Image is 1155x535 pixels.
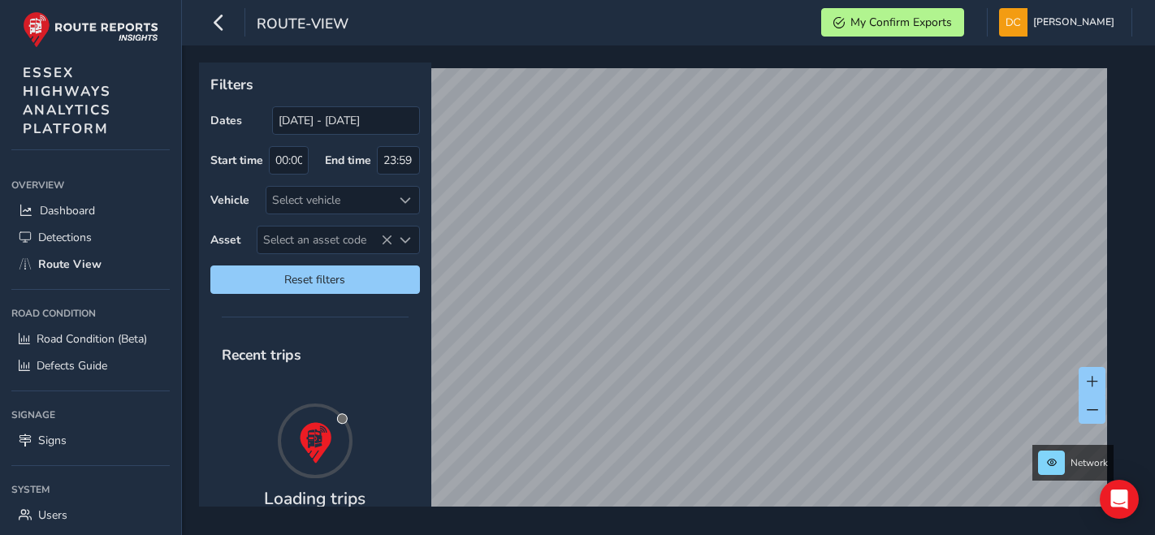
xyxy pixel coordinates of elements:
div: Open Intercom Messenger [1100,480,1139,519]
span: Detections [38,230,92,245]
span: Defects Guide [37,358,107,373]
label: Start time [210,153,263,168]
button: My Confirm Exports [821,8,964,37]
a: Signs [11,427,170,454]
canvas: Map [205,68,1107,525]
span: Network [1071,456,1108,469]
span: Users [38,507,67,523]
span: Select an asset code [257,227,392,253]
div: Select vehicle [266,187,392,214]
label: Dates [210,113,242,128]
span: Dashboard [40,203,95,218]
button: Reset filters [210,265,420,294]
p: Filters [210,74,420,95]
a: Route View [11,251,170,278]
span: route-view [257,14,348,37]
span: Road Condition (Beta) [37,331,147,347]
span: Signs [38,433,67,448]
div: Road Condition [11,301,170,326]
span: Reset filters [223,272,408,287]
a: Road Condition (Beta) [11,326,170,352]
div: System [11,477,170,502]
span: Recent trips [210,334,313,376]
span: Route View [38,257,102,272]
a: Defects Guide [11,352,170,379]
a: Dashboard [11,197,170,224]
span: My Confirm Exports [850,15,952,30]
label: Vehicle [210,192,249,208]
button: [PERSON_NAME] [999,8,1120,37]
label: Asset [210,232,240,248]
span: ESSEX HIGHWAYS ANALYTICS PLATFORM [23,63,111,138]
span: [PERSON_NAME] [1033,8,1114,37]
h4: Loading trips [264,489,366,509]
div: Signage [11,403,170,427]
img: diamond-layout [999,8,1027,37]
label: End time [325,153,371,168]
div: Select an asset code [392,227,419,253]
a: Users [11,502,170,529]
img: rr logo [23,11,158,48]
a: Detections [11,224,170,251]
div: Overview [11,173,170,197]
